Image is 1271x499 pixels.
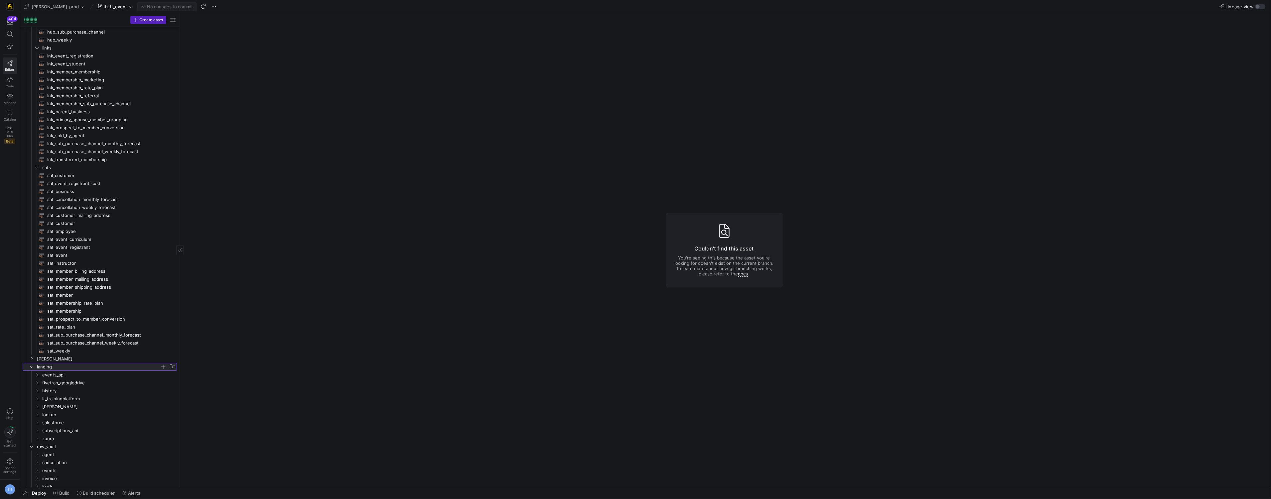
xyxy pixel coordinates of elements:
[4,101,16,105] span: Monitor
[23,450,177,458] div: Press SPACE to select this row.
[23,291,177,299] div: Press SPACE to select this row.
[47,251,169,259] span: sat_event​​​​​​​​​​
[23,28,177,36] div: Press SPACE to select this row.
[23,251,177,259] a: sat_event​​​​​​​​​​
[47,347,169,355] span: sat_weekly​​​​​​​​​​
[42,403,176,411] span: [PERSON_NAME]
[23,28,177,36] a: hub_sub_purchase_channel​​​​​​​​​​
[42,411,176,419] span: lookup
[5,67,15,71] span: Editor
[23,203,177,211] a: sat_cancellation_weekly_forecast​​​​​​​​​​
[7,16,18,22] div: 404
[47,236,169,243] span: sat_event_curriculum​​​​​​​​​​
[23,403,177,411] div: Press SPACE to select this row.
[47,220,169,227] span: sat_customer​​​​​​​​​​
[4,466,16,474] span: Space settings
[23,347,177,355] div: Press SPACE to select this row.
[23,339,177,347] a: sat_sub_purchase_channel_weekly_forecast​​​​​​​​​​
[23,211,177,219] a: sat_customer_mailing_address​​​​​​​​​​
[23,466,177,474] div: Press SPACE to select this row.
[23,259,177,267] a: sat_instructor​​​​​​​​​​
[23,243,177,251] div: Press SPACE to select this row.
[47,212,169,219] span: sat_customer_mailing_address​​​​​​​​​​
[32,4,79,9] span: [PERSON_NAME]-prod
[47,84,169,92] span: lnk_membership_rate_plan​​​​​​​​​​
[23,307,177,315] div: Press SPACE to select this row.
[23,100,177,108] a: lnk_membership_sub_purchase_channel​​​​​​​​​​
[47,323,169,331] span: sat_rate_plan​​​​​​​​​​
[23,2,86,11] button: [PERSON_NAME]-prod
[23,458,177,466] div: Press SPACE to select this row.
[3,16,17,28] button: 404
[47,339,169,347] span: sat_sub_purchase_channel_weekly_forecast​​​​​​​​​​
[23,283,177,291] a: sat_member_shipping_address​​​​​​​​​​
[3,405,17,423] button: Help
[47,100,169,108] span: lnk_membership_sub_purchase_channel​​​​​​​​​​
[59,490,70,496] span: Build
[42,467,176,474] span: events
[23,427,177,435] div: Press SPACE to select this row.
[23,275,177,283] div: Press SPACE to select this row.
[47,307,169,315] span: sat_membership​​​​​​​​​​
[23,124,177,132] a: lnk_prospect_to_member_conversion​​​​​​​​​​
[47,132,169,140] span: lnk_sold_by_agent​​​​​​​​​​
[47,204,169,211] span: sat_cancellation_weekly_forecast​​​​​​​​​​
[23,187,177,195] a: sat_business​​​​​​​​​​
[42,44,176,52] span: links
[42,371,176,379] span: events_api
[96,2,135,11] button: th-ft_event
[23,419,177,427] div: Press SPACE to select this row.
[674,245,774,252] h3: Couldn't find this asset
[3,91,17,107] a: Monitor
[23,171,177,179] a: sal_customer​​​​​​​​​​
[23,299,177,307] a: sat_membership_rate_plan​​​​​​​​​​
[32,490,46,496] span: Deploy
[23,68,177,76] a: lnk_member_membership​​​​​​​​​​
[23,307,177,315] a: sat_membership​​​​​​​​​​
[47,196,169,203] span: sat_cancellation_monthly_forecast​​​​​​​​​​
[23,52,177,60] div: Press SPACE to select this row.
[4,117,16,121] span: Catalog
[23,100,177,108] div: Press SPACE to select this row.
[47,228,169,235] span: sat_employee​​​​​​​​​​
[23,267,177,275] div: Press SPACE to select this row.
[23,76,177,84] div: Press SPACE to select this row.
[42,475,176,482] span: invoice
[23,243,177,251] a: sat_event_registrant​​​​​​​​​​
[6,84,14,88] span: Code
[3,1,17,12] a: https://storage.googleapis.com/y42-prod-data-exchange/images/uAsz27BndGEK0hZWDFeOjoxA7jCwgK9jE472...
[47,116,169,124] span: lnk_primary_spouse_member_grouping​​​​​​​​​​
[119,487,143,499] button: Alerts
[23,68,177,76] div: Press SPACE to select this row.
[47,60,169,68] span: lnk_event_student​​​​​​​​​​
[23,291,177,299] a: sat_member​​​​​​​​​​
[47,331,169,339] span: sat_sub_purchase_channel_monthly_forecast​​​​​​​​​​
[738,271,748,277] a: docs
[23,275,177,283] a: sat_member_mailing_address​​​​​​​​​​
[42,427,176,435] span: subscriptions_api
[23,315,177,323] a: sat_prospect_to_member_conversion​​​​​​​​​​
[23,331,177,339] a: sat_sub_purchase_channel_monthly_forecast​​​​​​​​​​
[23,155,177,163] div: Press SPACE to select this row.
[23,235,177,243] div: Press SPACE to select this row.
[23,44,177,52] div: Press SPACE to select this row.
[42,395,176,403] span: it_trainingplatform
[23,92,177,100] a: lnk_membership_referral​​​​​​​​​​
[23,219,177,227] a: sat_customer​​​​​​​​​​
[23,163,177,171] div: Press SPACE to select this row.
[23,171,177,179] div: Press SPACE to select this row.
[23,132,177,140] div: Press SPACE to select this row.
[42,435,176,443] span: zuora
[47,76,169,84] span: lnk_membership_marketing​​​​​​​​​​
[47,36,169,44] span: hub_weekly​​​​​​​​​​
[42,419,176,427] span: salesforce
[42,451,176,458] span: agent
[7,134,13,138] span: PRs
[23,60,177,68] a: lnk_event_student​​​​​​​​​​
[23,92,177,100] div: Press SPACE to select this row.
[23,323,177,331] a: sat_rate_plan​​​​​​​​​​
[47,244,169,251] span: sat_event_registrant​​​​​​​​​​
[23,140,177,148] div: Press SPACE to select this row.
[47,108,169,116] span: lnk_parent_business​​​​​​​​​​
[3,107,17,124] a: Catalog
